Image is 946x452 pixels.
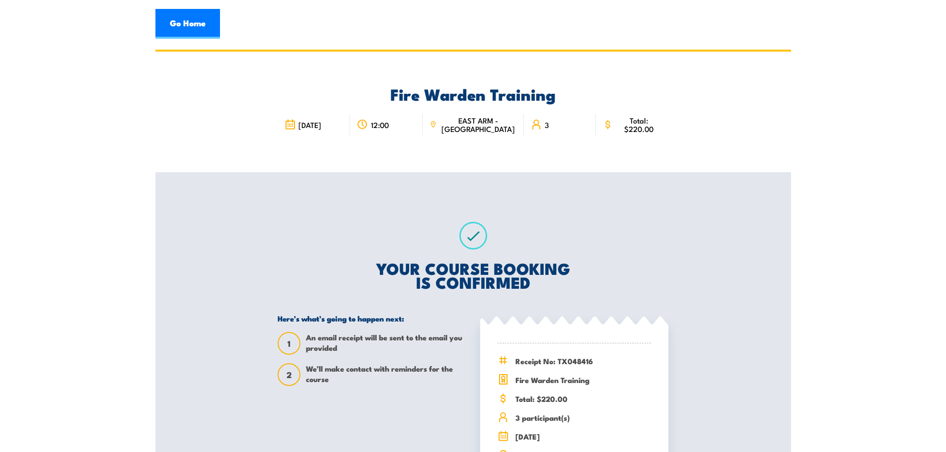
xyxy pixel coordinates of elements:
span: Total: $220.00 [515,393,651,404]
span: 3 [545,121,549,129]
span: 1 [279,338,299,349]
span: We’ll make contact with reminders for the course [306,363,466,386]
span: [DATE] [298,121,321,129]
span: An email receipt will be sent to the email you provided [306,332,466,355]
h2: Fire Warden Training [278,87,668,101]
h5: Here’s what’s going to happen next: [278,314,466,323]
span: 12:00 [371,121,389,129]
span: Fire Warden Training [515,374,651,386]
span: 3 participant(s) [515,412,651,423]
a: Go Home [155,9,220,39]
h2: YOUR COURSE BOOKING IS CONFIRMED [278,261,668,289]
span: 2 [279,370,299,380]
span: Total: $220.00 [616,116,661,133]
span: [DATE] [515,431,651,442]
span: Receipt No: TX048416 [515,355,651,367]
span: EAST ARM - [GEOGRAPHIC_DATA] [439,116,516,133]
